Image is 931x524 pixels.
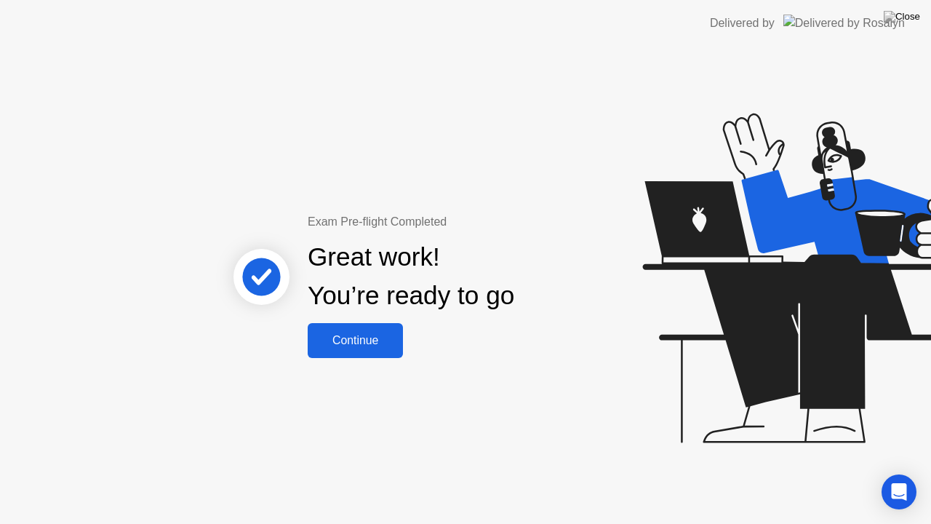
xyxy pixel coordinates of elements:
div: Delivered by [710,15,775,32]
button: Continue [308,323,403,358]
img: Delivered by Rosalyn [783,15,905,31]
div: Great work! You’re ready to go [308,238,514,315]
div: Open Intercom Messenger [882,475,916,509]
div: Continue [312,334,399,347]
img: Close [884,11,920,23]
div: Exam Pre-flight Completed [308,213,608,231]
